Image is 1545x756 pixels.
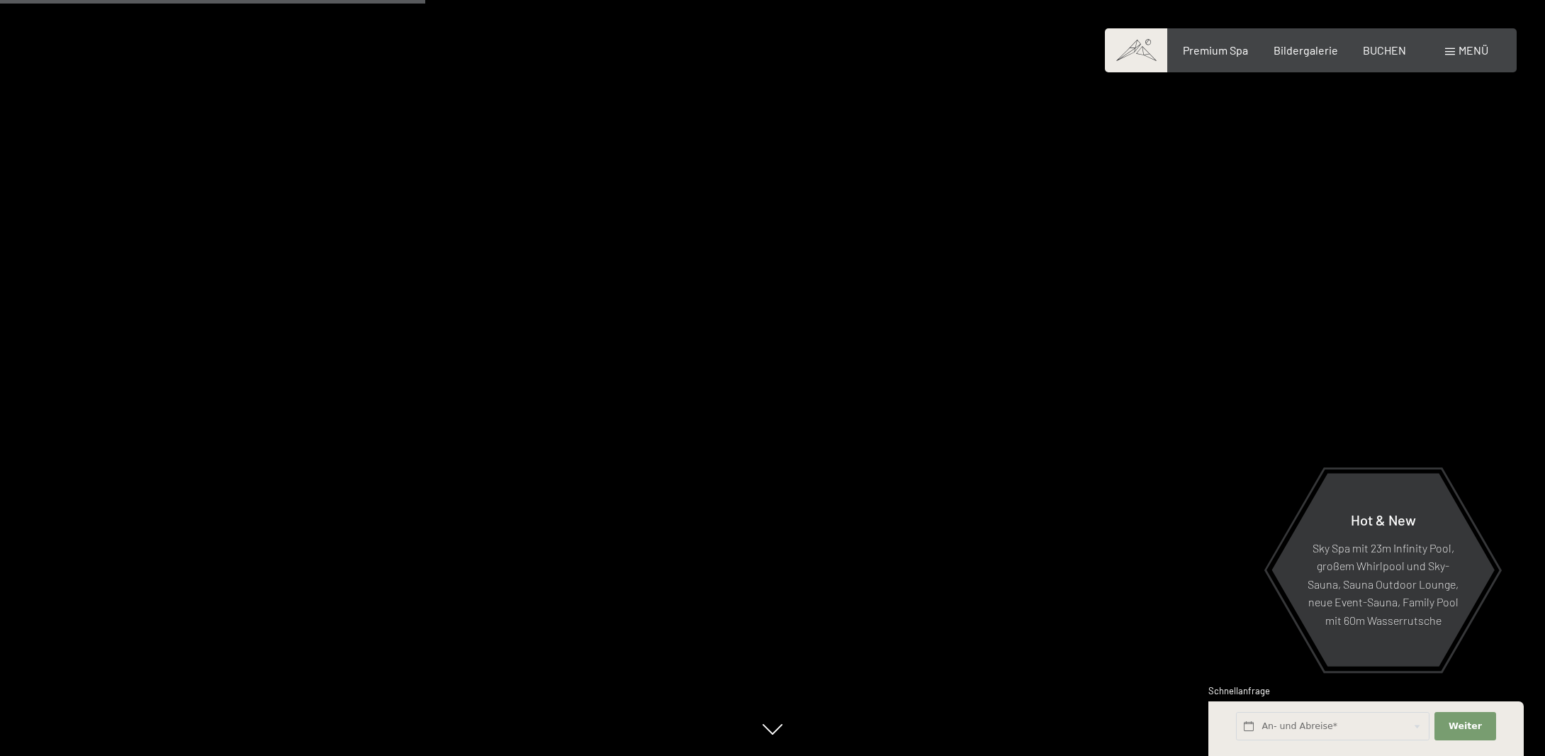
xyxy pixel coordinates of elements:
[1459,43,1488,57] span: Menü
[1274,43,1338,57] a: Bildergalerie
[1449,720,1482,733] span: Weiter
[1434,712,1495,741] button: Weiter
[1351,511,1416,528] span: Hot & New
[1363,43,1406,57] a: BUCHEN
[1271,472,1495,667] a: Hot & New Sky Spa mit 23m Infinity Pool, großem Whirlpool und Sky-Sauna, Sauna Outdoor Lounge, ne...
[1208,685,1270,696] span: Schnellanfrage
[1306,538,1460,629] p: Sky Spa mit 23m Infinity Pool, großem Whirlpool und Sky-Sauna, Sauna Outdoor Lounge, neue Event-S...
[1183,43,1248,57] a: Premium Spa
